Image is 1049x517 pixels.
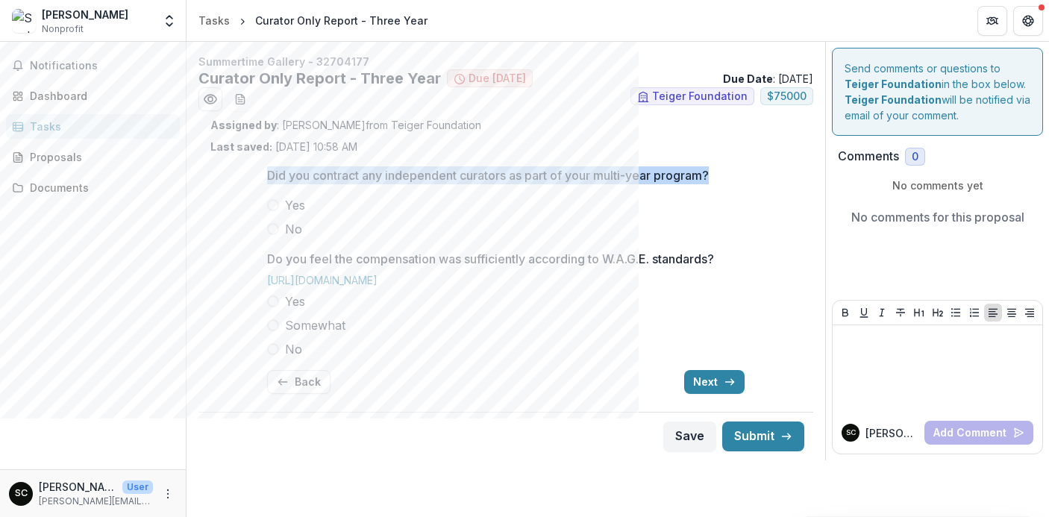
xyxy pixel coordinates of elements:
[30,149,168,165] div: Proposals
[722,422,804,451] button: Submit
[977,6,1007,36] button: Partners
[30,60,174,72] span: Notifications
[723,72,773,85] strong: Due Date
[12,9,36,33] img: Sophia Cosmadopoulos
[15,489,28,498] div: SOPHIA COSMADOPOULOS
[210,119,277,131] strong: Assigned by
[267,250,714,268] p: Do you feel the compensation was sufficiently according to W.A.G.E. standards?
[30,88,168,104] div: Dashboard
[1021,304,1039,322] button: Align Right
[210,139,357,154] p: [DATE] 10:58 AM
[228,87,252,111] button: download-word-button
[192,10,236,31] a: Tasks
[285,196,305,214] span: Yes
[42,22,84,36] span: Nonprofit
[1013,6,1043,36] button: Get Help
[6,175,180,200] a: Documents
[159,6,180,36] button: Open entity switcher
[285,316,345,334] span: Somewhat
[838,178,1037,193] p: No comments yet
[122,480,153,494] p: User
[652,90,748,103] span: Teiger Foundation
[469,72,526,85] span: Due [DATE]
[39,479,116,495] p: [PERSON_NAME]
[267,166,709,184] p: Did you contract any independent curators as part of your multi-year program?
[198,13,230,28] div: Tasks
[6,54,180,78] button: Notifications
[851,208,1024,226] p: No comments for this proposal
[192,10,433,31] nav: breadcrumb
[845,93,942,106] strong: Teiger Foundation
[865,425,918,441] p: [PERSON_NAME]
[846,429,856,436] div: SOPHIA COSMADOPOULOS
[910,304,928,322] button: Heading 1
[285,292,305,310] span: Yes
[892,304,909,322] button: Strike
[198,54,813,69] p: Summertime Gallery - 32704177
[285,220,302,238] span: No
[684,370,745,394] button: Next
[984,304,1002,322] button: Align Left
[210,117,801,133] p: : [PERSON_NAME] from Teiger Foundation
[924,421,1033,445] button: Add Comment
[285,340,302,358] span: No
[267,274,378,286] a: [URL][DOMAIN_NAME]
[767,90,807,103] span: $ 75000
[30,180,168,195] div: Documents
[42,7,128,22] div: [PERSON_NAME]
[845,78,942,90] strong: Teiger Foundation
[855,304,873,322] button: Underline
[210,140,272,153] strong: Last saved:
[836,304,854,322] button: Bold
[912,151,918,163] span: 0
[723,71,813,87] p: : [DATE]
[832,48,1043,136] div: Send comments or questions to in the box below. will be notified via email of your comment.
[6,145,180,169] a: Proposals
[198,69,441,87] h2: Curator Only Report - Three Year
[947,304,965,322] button: Bullet List
[159,485,177,503] button: More
[198,87,222,111] button: Preview 6dcd1e65-f41b-4975-a5ba-87753e5c7e86.pdf
[1003,304,1021,322] button: Align Center
[663,422,716,451] button: Save
[267,370,331,394] button: Back
[30,119,168,134] div: Tasks
[873,304,891,322] button: Italicize
[255,13,428,28] div: Curator Only Report - Three Year
[965,304,983,322] button: Ordered List
[838,149,899,163] h2: Comments
[39,495,153,508] p: [PERSON_NAME][EMAIL_ADDRESS][DOMAIN_NAME]
[6,114,180,139] a: Tasks
[929,304,947,322] button: Heading 2
[6,84,180,108] a: Dashboard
